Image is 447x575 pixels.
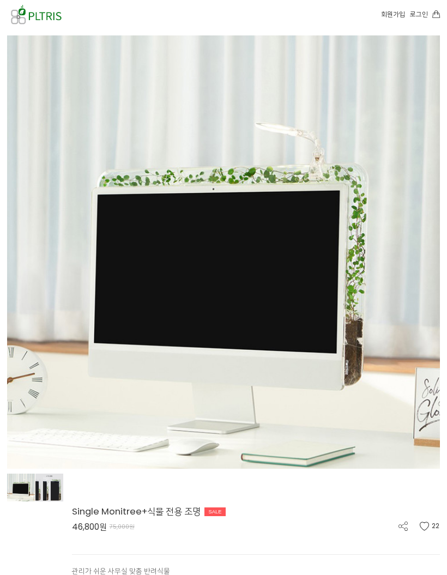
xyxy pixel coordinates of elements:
div: Single Monitree+식물 전용 조명 [72,505,440,518]
div: SALE [204,507,226,516]
span: 22 [432,522,440,531]
a: 로그인 [410,9,428,20]
button: 22 [419,522,440,531]
span: 46,800원 [72,523,107,531]
span: 75,000원 [110,523,135,531]
a: 회원가입 [381,9,405,20]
